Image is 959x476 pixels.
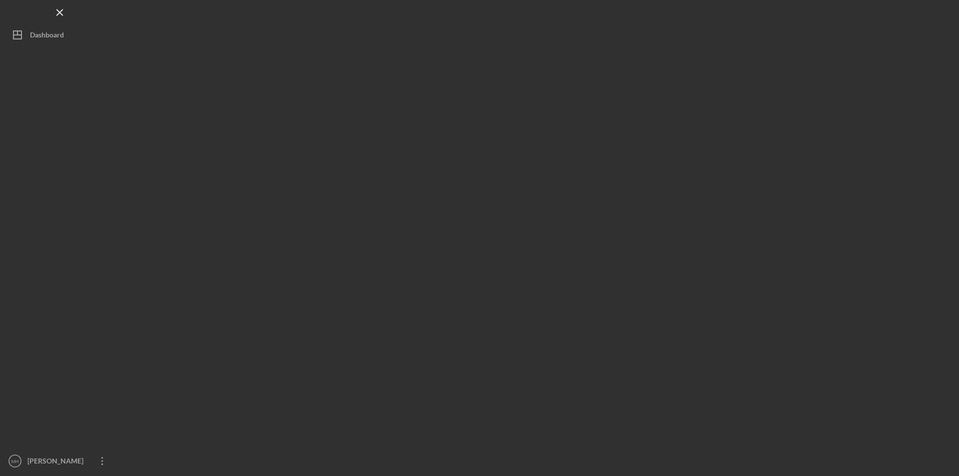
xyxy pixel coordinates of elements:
[30,25,64,47] div: Dashboard
[5,25,115,45] button: Dashboard
[11,459,19,464] text: MH
[5,451,115,471] button: MH[PERSON_NAME]
[25,451,90,474] div: [PERSON_NAME]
